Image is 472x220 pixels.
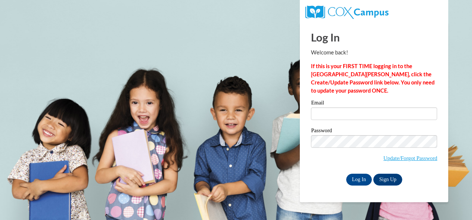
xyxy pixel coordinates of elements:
[311,63,435,94] strong: If this is your FIRST TIME logging in to the [GEOGRAPHIC_DATA][PERSON_NAME], click the Create/Upd...
[346,174,372,186] input: Log In
[305,6,388,19] img: COX Campus
[311,30,437,45] h1: Log In
[311,49,437,57] p: Welcome back!
[383,155,437,161] a: Update/Forgot Password
[311,100,437,107] label: Email
[311,128,437,135] label: Password
[305,9,388,15] a: COX Campus
[373,174,402,186] a: Sign Up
